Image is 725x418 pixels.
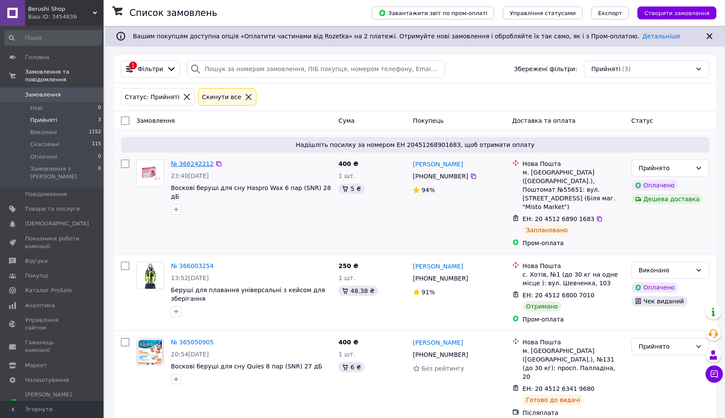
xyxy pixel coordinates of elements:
a: Воскові беруші для сну Quies 8 пар (SNR) 27 дБ [171,363,322,370]
span: 115 [92,140,101,148]
div: Пром-оплата [523,239,624,247]
a: [PERSON_NAME] [413,338,463,347]
span: Замовлення [136,117,175,124]
span: Без рейтингу [422,365,464,372]
div: 6 ₴ [338,362,364,372]
span: Berushi Shop [28,5,93,13]
span: 0 [98,153,101,161]
a: Створити замовлення [629,9,716,16]
img: Фото товару [137,262,164,289]
a: Детальніше [643,33,681,40]
h1: Список замовлень [129,8,217,18]
div: Нова Пошта [523,262,624,270]
span: Управління статусами [510,10,576,16]
span: Гаманець компанії [25,339,80,354]
span: Показники роботи компанії [25,235,80,250]
span: Покупці [25,272,48,280]
div: Готово до видачі [523,395,584,405]
span: 91% [422,289,435,296]
span: Вашим покупцям доступна опція «Оплатити частинами від Rozetka» на 2 платежі. Отримуйте нові замов... [133,33,680,40]
div: Нова Пошта [523,159,624,168]
span: (3) [622,66,631,72]
div: Нова Пошта [523,338,624,346]
span: Прийняті [591,65,620,73]
span: 0 [98,165,101,181]
a: № 366003254 [171,262,214,269]
span: ЕН: 20 4512 6341 9680 [523,385,595,392]
div: с. Хотів, №1 (до 30 кг на одне місце ): вул. Шевченка, 103 [523,270,624,287]
span: Cума [338,117,354,124]
span: 13:52[DATE] [171,275,209,281]
button: Експорт [591,6,629,19]
span: ЕН: 20 4512 6890 1683 [523,215,595,222]
div: Чек виданий [631,296,687,306]
span: Аналітика [25,302,55,309]
span: Маркет [25,362,47,369]
span: Замовлення з [PERSON_NAME] [30,165,98,181]
a: Беруші для плавання універсальні з кейсом для зберігання [171,287,325,302]
div: Виконано [639,265,692,275]
a: Фото товару [136,262,164,289]
span: Завантажити звіт по пром-оплаті [378,9,487,17]
a: Воскові беруші для сну Haspro Wax 6 пар (SNR) 28 дБ [171,184,331,200]
span: Фільтри [138,65,163,73]
div: Статус: Прийняті [123,92,181,102]
div: Прийнято [639,342,692,351]
div: 5 ₴ [338,184,364,194]
span: Статус [631,117,653,124]
span: Головна [25,53,49,61]
img: Фото товару [137,338,164,365]
input: Пошук [4,30,102,46]
span: 0 [98,104,101,112]
span: Замовлення та повідомлення [25,68,104,84]
span: 3 [98,116,101,124]
a: [PERSON_NAME] [413,262,463,271]
span: Налаштування [25,376,69,384]
div: Пром-оплата [523,315,624,324]
div: [PHONE_NUMBER] [411,170,470,182]
span: Оплачені [30,153,57,161]
a: [PERSON_NAME] [413,160,463,168]
div: 48.38 ₴ [338,286,378,296]
span: Збережені фільтри: [514,65,577,73]
span: Покупець [413,117,444,124]
span: 1 шт. [338,275,355,281]
span: Доставка та оплата [512,117,576,124]
div: м. [GEOGRAPHIC_DATA] ([GEOGRAPHIC_DATA].), №131 (до 30 кг): просп. Палладіна, 20 [523,346,624,381]
div: Cкинути все [200,92,243,102]
button: Управління статусами [503,6,583,19]
div: Післяплата [523,409,624,417]
a: № 365050905 [171,339,214,346]
a: № 366242212 [171,160,214,167]
button: Створити замовлення [637,6,716,19]
span: Каталог ProSale [25,287,72,294]
span: [PERSON_NAME] та рахунки [25,391,80,415]
div: Заплановано [523,225,571,235]
span: Управління сайтом [25,316,80,332]
span: Відгуки [25,257,47,265]
span: ЕН: 20 4512 6800 7010 [523,292,595,299]
span: 1 шт. [338,351,355,358]
span: 400 ₴ [338,339,358,346]
button: Завантажити звіт по пром-оплаті [372,6,494,19]
a: Фото товару [136,338,164,365]
span: Створити замовлення [644,10,709,16]
span: Повідомлення [25,190,67,198]
span: Нові [30,104,43,112]
button: Чат з покупцем [706,365,723,383]
span: 23:40[DATE] [171,172,209,179]
div: [PHONE_NUMBER] [411,272,470,284]
span: Замовлення [25,91,61,99]
span: Товари та послуги [25,205,80,213]
div: [PHONE_NUMBER] [411,349,470,361]
span: Прийняті [30,116,57,124]
input: Пошук за номером замовлення, ПІБ покупця, номером телефону, Email, номером накладної [187,60,444,78]
span: Виконані [30,128,57,136]
div: Дешева доставка [631,194,703,204]
span: 400 ₴ [338,160,358,167]
div: Ваш ID: 3454836 [28,13,104,21]
span: 250 ₴ [338,262,358,269]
